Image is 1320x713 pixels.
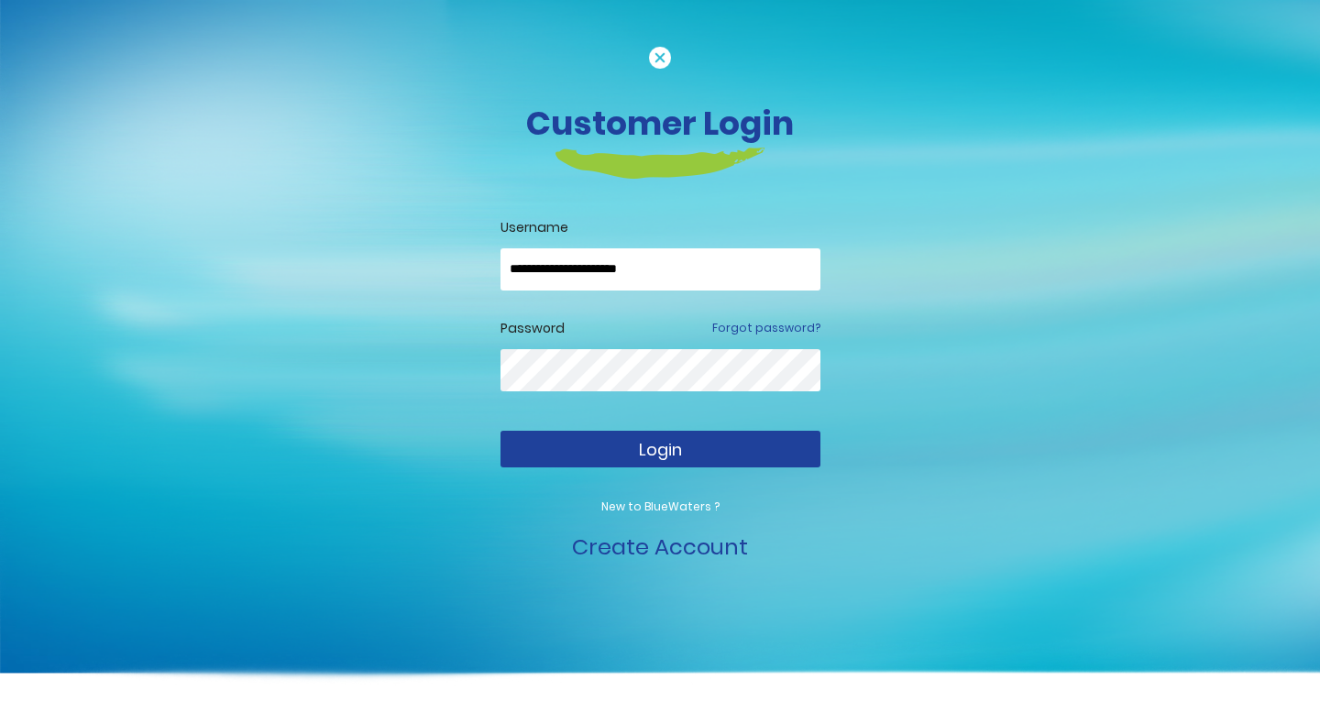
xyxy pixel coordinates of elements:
img: login-heading-border.png [555,148,765,179]
a: Create Account [572,532,748,562]
label: Password [500,319,565,338]
button: Login [500,431,820,467]
a: Forgot password? [712,320,820,336]
img: cancel [649,47,671,69]
p: New to BlueWaters ? [500,499,820,515]
label: Username [500,218,820,237]
span: Login [639,438,682,461]
h3: Customer Login [151,104,1169,143]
